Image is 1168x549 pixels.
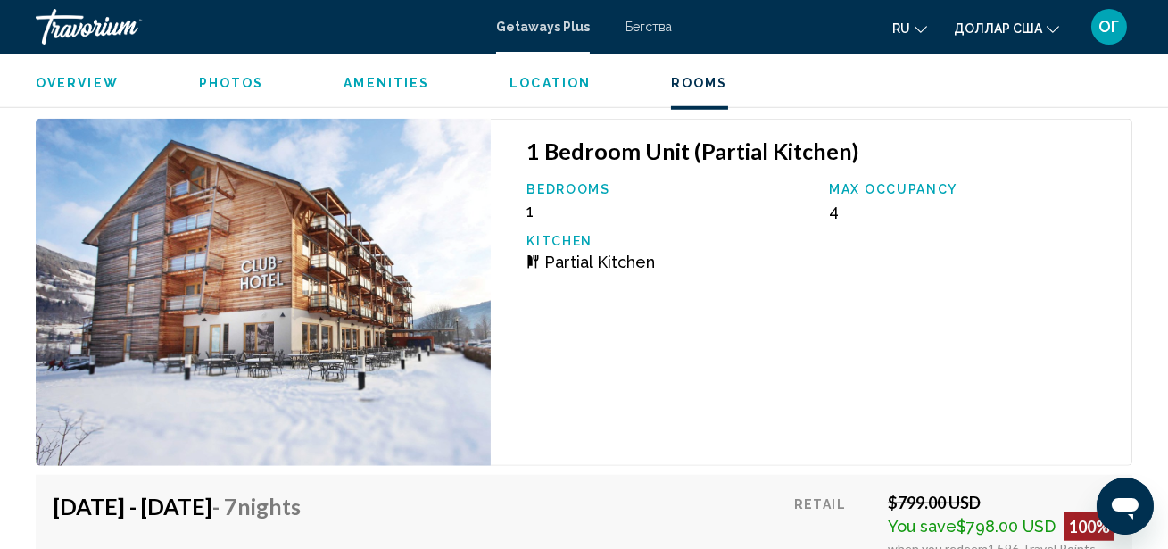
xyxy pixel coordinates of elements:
span: Overview [36,76,119,90]
span: Location [509,76,591,90]
button: Overview [36,75,119,91]
button: Изменить валюту [954,15,1059,41]
span: Partial Kitchen [544,253,655,271]
font: ru [892,21,910,36]
button: Изменить язык [892,15,927,41]
img: 6756E01X.jpg [36,119,491,466]
p: Kitchen [526,234,811,248]
span: - 7 [212,493,301,520]
span: 1 [526,202,534,220]
button: Photos [199,75,264,91]
font: ОГ [1099,17,1120,36]
p: Max Occupancy [829,182,1114,196]
span: 4 [829,202,839,220]
a: Getaways Plus [496,20,590,34]
span: Photos [199,76,264,90]
button: Location [509,75,591,91]
p: Bedrooms [526,182,811,196]
span: Rooms [671,76,728,90]
a: Травориум [36,9,478,45]
span: $798.00 USD [957,517,1056,536]
h4: [DATE] - [DATE] [54,493,301,520]
h3: 1 Bedroom Unit (Partial Kitchen) [526,137,1114,164]
a: Бегства [625,20,672,34]
button: Меню пользователя [1086,8,1132,46]
span: Nights [237,493,301,520]
iframe: Кнопка запуска окна обмена сообщениями [1097,478,1154,535]
button: Amenities [344,75,429,91]
div: 100% [1064,512,1114,541]
font: доллар США [954,21,1042,36]
span: Amenities [344,76,429,90]
button: Rooms [671,75,728,91]
span: You save [888,517,957,536]
div: $799.00 USD [888,493,1114,512]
